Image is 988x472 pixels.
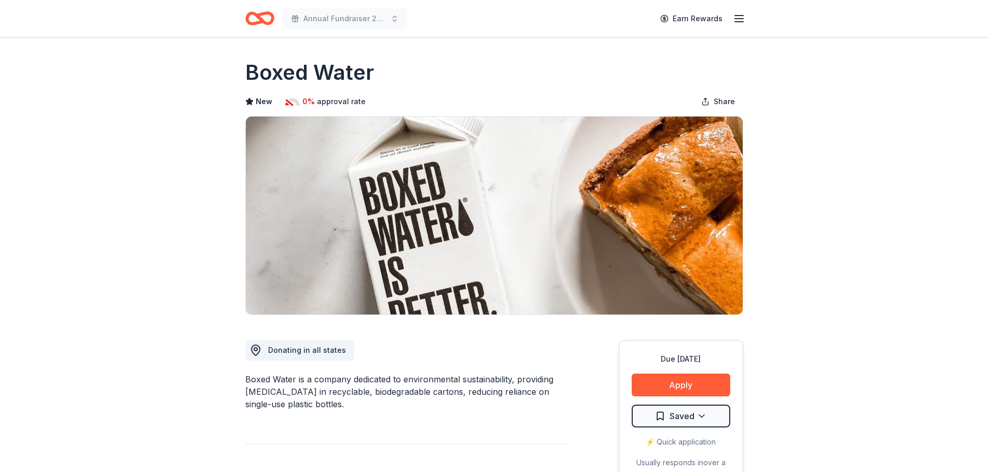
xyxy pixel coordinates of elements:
[303,12,386,25] span: Annual Fundraiser 2025
[693,91,743,112] button: Share
[283,8,407,29] button: Annual Fundraiser 2025
[256,95,272,108] span: New
[654,9,729,28] a: Earn Rewards
[670,409,694,423] span: Saved
[245,373,569,410] div: Boxed Water is a company dedicated to environmental sustainability, providing [MEDICAL_DATA] in r...
[245,6,274,31] a: Home
[302,95,315,108] span: 0%
[246,117,743,314] img: Image for Boxed Water
[317,95,366,108] span: approval rate
[632,353,730,365] div: Due [DATE]
[632,374,730,396] button: Apply
[268,346,346,354] span: Donating in all states
[714,95,735,108] span: Share
[632,436,730,448] div: ⚡️ Quick application
[245,58,374,87] h1: Boxed Water
[632,405,730,427] button: Saved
